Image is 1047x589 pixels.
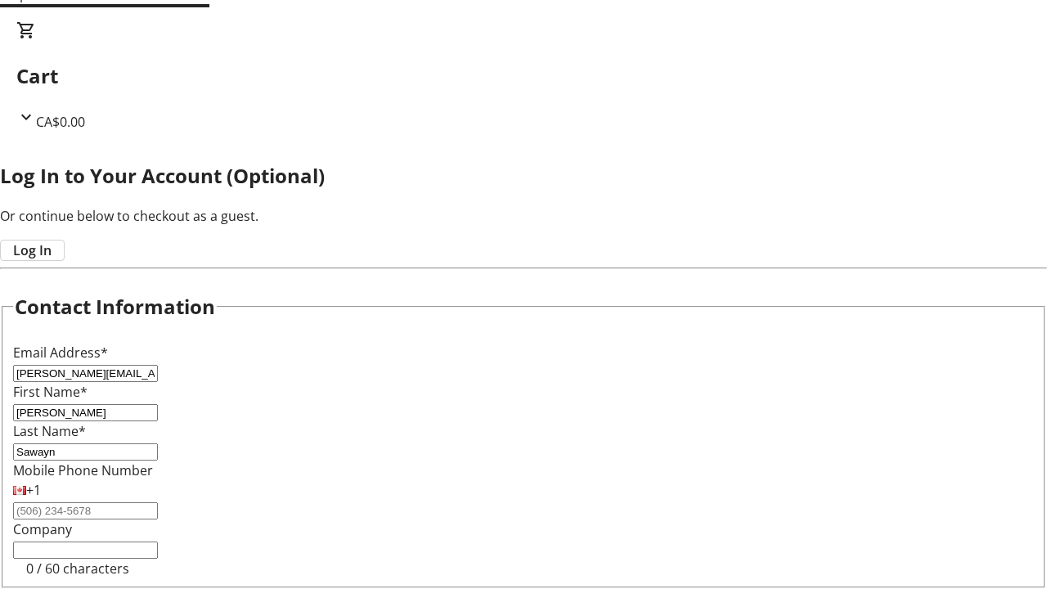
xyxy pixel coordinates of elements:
[13,520,72,538] label: Company
[16,20,1031,132] div: CartCA$0.00
[26,560,129,578] tr-character-limit: 0 / 60 characters
[13,383,88,401] label: First Name*
[13,241,52,260] span: Log In
[13,422,86,440] label: Last Name*
[16,61,1031,91] h2: Cart
[36,113,85,131] span: CA$0.00
[13,344,108,362] label: Email Address*
[13,502,158,519] input: (506) 234-5678
[13,461,153,479] label: Mobile Phone Number
[15,292,215,321] h2: Contact Information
